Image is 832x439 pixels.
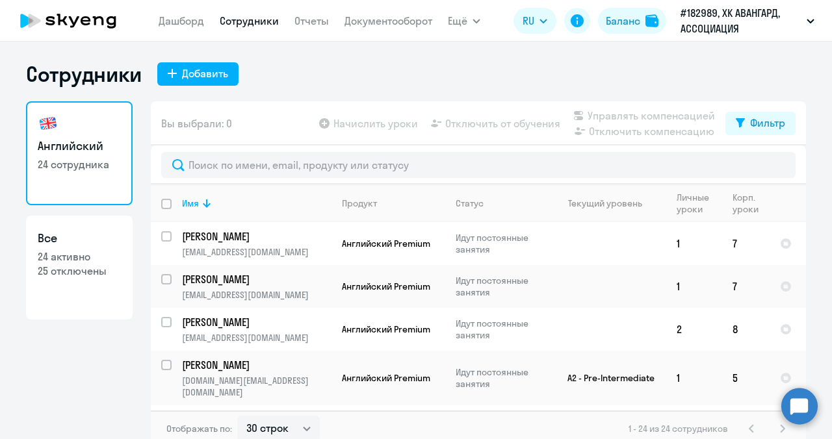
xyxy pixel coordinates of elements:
[182,358,329,372] p: [PERSON_NAME]
[568,197,642,209] div: Текущий уровень
[182,315,329,329] p: [PERSON_NAME]
[38,138,121,155] h3: Английский
[456,197,484,209] div: Статус
[344,14,432,27] a: Документооборот
[456,275,545,298] p: Идут постоянные занятия
[545,351,666,405] td: A2 - Pre-Intermediate
[182,315,331,329] a: [PERSON_NAME]
[182,358,331,372] a: [PERSON_NAME]
[157,62,239,86] button: Добавить
[342,197,445,209] div: Продукт
[556,197,666,209] div: Текущий уровень
[38,249,121,264] p: 24 активно
[523,13,534,29] span: RU
[38,264,121,278] p: 25 отключены
[342,281,430,292] span: Английский Premium
[182,272,329,286] p: [PERSON_NAME]
[26,61,142,87] h1: Сотрудники
[182,229,331,244] a: [PERSON_NAME]
[182,375,331,398] p: [DOMAIN_NAME][EMAIL_ADDRESS][DOMAIN_NAME]
[448,13,467,29] span: Ещё
[456,197,545,209] div: Статус
[38,230,121,247] h3: Все
[161,152,796,178] input: Поиск по имени, email, продукту или статусу
[182,289,331,301] p: [EMAIL_ADDRESS][DOMAIN_NAME]
[342,197,377,209] div: Продукт
[182,272,331,286] a: [PERSON_NAME]
[666,222,722,265] td: 1
[733,192,769,215] div: Корп. уроки
[166,423,232,434] span: Отображать по:
[750,115,785,131] div: Фильтр
[38,157,121,171] p: 24 сотрудника
[182,229,329,244] p: [PERSON_NAME]
[722,222,770,265] td: 7
[182,66,228,81] div: Добавить
[294,14,329,27] a: Отчеты
[722,265,770,308] td: 7
[159,14,204,27] a: Дашборд
[342,238,430,249] span: Английский Premium
[182,197,331,209] div: Имя
[220,14,279,27] a: Сотрудники
[456,232,545,255] p: Идут постоянные занятия
[182,332,331,344] p: [EMAIL_ADDRESS][DOMAIN_NAME]
[456,318,545,341] p: Идут постоянные занятия
[677,192,721,215] div: Личные уроки
[666,351,722,405] td: 1
[666,265,722,308] td: 1
[26,216,133,320] a: Все24 активно25 отключены
[342,323,430,335] span: Английский Premium
[26,101,133,205] a: Английский24 сотрудника
[161,116,232,131] span: Вы выбрали: 0
[342,372,430,384] span: Английский Premium
[606,13,640,29] div: Баланс
[38,113,58,134] img: english
[598,8,666,34] button: Балансbalance
[674,5,821,36] button: #182989, ХК АВАНГАРД, АССОЦИАЦИЯ
[722,351,770,405] td: 5
[677,192,713,215] div: Личные уроки
[448,8,480,34] button: Ещё
[681,5,801,36] p: #182989, ХК АВАНГАРД, АССОЦИАЦИЯ
[456,366,545,390] p: Идут постоянные занятия
[733,192,760,215] div: Корп. уроки
[722,308,770,351] td: 8
[666,308,722,351] td: 2
[513,8,556,34] button: RU
[182,246,331,258] p: [EMAIL_ADDRESS][DOMAIN_NAME]
[629,423,728,434] span: 1 - 24 из 24 сотрудников
[182,197,199,209] div: Имя
[645,14,658,27] img: balance
[725,112,796,135] button: Фильтр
